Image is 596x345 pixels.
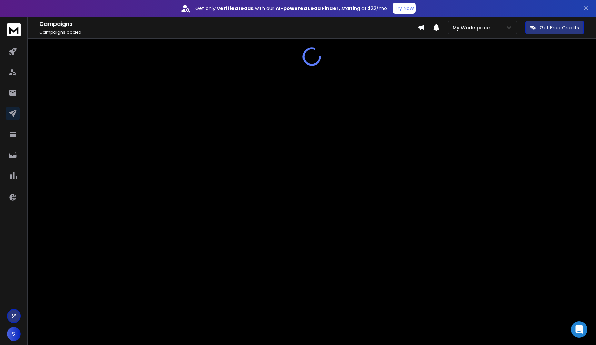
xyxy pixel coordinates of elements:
[393,3,416,14] button: Try Now
[7,327,21,341] button: S
[395,5,414,12] p: Try Now
[453,24,493,31] p: My Workspace
[217,5,254,12] strong: verified leads
[7,23,21,36] img: logo
[39,20,418,28] h1: Campaigns
[195,5,387,12] p: Get only with our starting at $22/mo
[39,30,418,35] p: Campaigns added
[276,5,340,12] strong: AI-powered Lead Finder,
[525,21,584,34] button: Get Free Credits
[540,24,579,31] p: Get Free Credits
[571,321,587,338] div: Open Intercom Messenger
